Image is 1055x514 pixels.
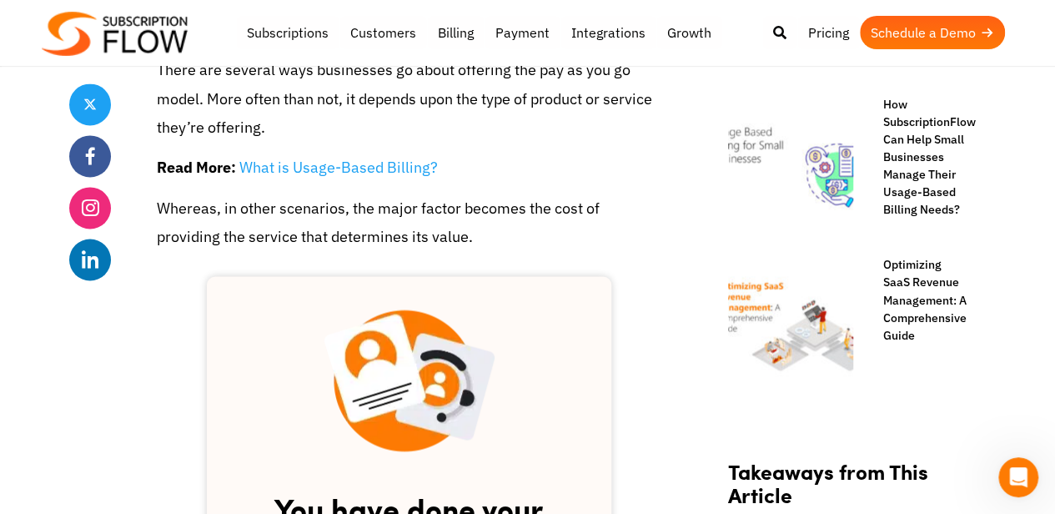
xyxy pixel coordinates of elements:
a: Subscriptions [236,16,339,49]
a: Payment [485,16,560,49]
img: blog-inner scetion [324,310,495,451]
a: Pricing [797,16,860,49]
img: Subscriptionflow [42,12,188,56]
a: Schedule a Demo [860,16,1005,49]
a: Integrations [560,16,656,49]
strong: Read More: [157,158,236,177]
img: Optimizing-SaaS-Revenue-Management [728,256,853,381]
a: Customers [339,16,427,49]
a: Growth [656,16,722,49]
p: Whereas, in other scenarios, the major factor becomes the cost of providing the service that dete... [157,194,661,251]
a: What is Usage-Based Billing? [239,158,438,177]
a: Billing [427,16,485,49]
iframe: Intercom live chat [998,457,1038,497]
img: Usage-based billing for small business [728,96,853,221]
a: How SubscriptionFlow Can Help Small Businesses Manage Their Usage-Based Billing Needs? [867,96,970,219]
a: Optimizing SaaS Revenue Management: A Comprehensive Guide [867,256,970,344]
p: There are several ways businesses go about offering the pay as you go model. More often than not,... [157,56,661,142]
